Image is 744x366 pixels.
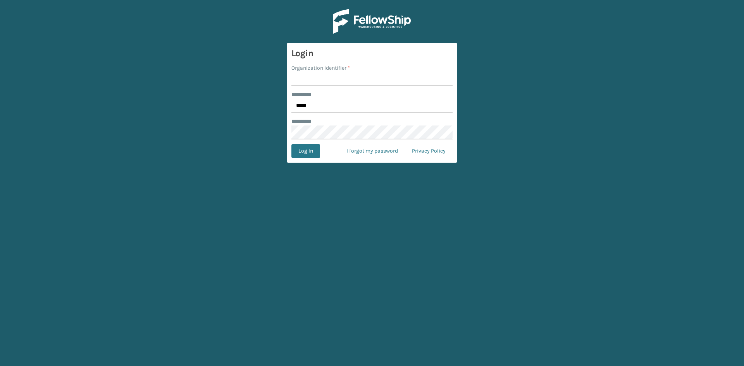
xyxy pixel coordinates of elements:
label: Organization Identifier [291,64,350,72]
img: Logo [333,9,411,34]
a: Privacy Policy [405,144,453,158]
h3: Login [291,48,453,59]
a: I forgot my password [339,144,405,158]
button: Log In [291,144,320,158]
